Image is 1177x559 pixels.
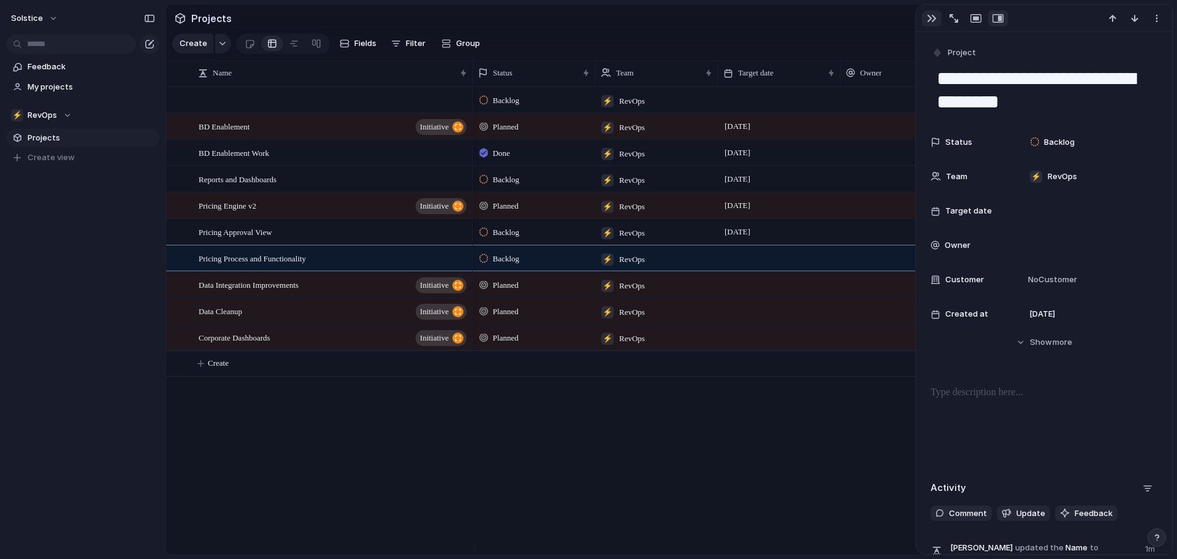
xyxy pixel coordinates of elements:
button: Feedback [1055,506,1118,522]
span: Fields [354,37,376,50]
div: ⚡ [601,174,614,187]
span: Project [948,47,976,59]
span: Show [1030,336,1052,349]
button: initiative [416,198,467,214]
button: Update [997,506,1050,522]
button: Fields [335,34,381,53]
span: BD Enablement [199,119,249,133]
span: Backlog [1044,136,1075,148]
span: Status [493,67,512,79]
div: ⚡ [601,201,614,213]
span: RevOps [28,109,57,121]
span: Backlog [493,253,519,265]
span: to [1090,542,1099,554]
div: ⚡ [1030,171,1042,183]
span: Data Integration Improvements [199,277,299,291]
span: [DATE] [1029,308,1055,320]
div: ⚡ [601,227,614,239]
span: Planned [493,200,519,212]
span: RevOps [619,95,645,107]
span: Pricing Approval View [199,225,272,239]
span: RevOps [619,148,645,160]
span: Create view [28,152,75,164]
span: Pricing Engine v2 [199,198,256,212]
span: Team [616,67,634,79]
span: RevOps [619,227,645,239]
a: Feedback [6,58,159,76]
button: initiative [416,304,467,320]
button: Solstice [6,9,64,28]
span: RevOps [1048,171,1077,183]
span: Solstice [11,12,43,25]
div: ⚡ [601,306,614,318]
span: RevOps [619,121,645,134]
button: initiative [416,277,467,293]
div: ⚡ [11,109,23,121]
button: initiative [416,119,467,135]
span: initiative [420,277,449,294]
button: Group [435,34,486,53]
span: RevOps [619,333,645,345]
span: initiative [420,198,449,215]
span: Corporate Dashboards [199,330,270,344]
button: initiative [416,330,467,346]
span: updated the [1015,542,1064,554]
span: RevOps [619,253,645,266]
span: Status [945,136,972,148]
span: Target date [945,205,992,217]
span: Planned [493,121,519,133]
span: RevOps [619,280,645,292]
span: BD Enablement Work [199,145,269,160]
span: Projects [28,132,155,144]
span: [DATE] [722,225,753,239]
span: initiative [420,118,449,136]
span: initiative [420,330,449,347]
span: Update [1016,507,1045,520]
span: Comment [949,507,987,520]
span: Reports and Dashboards [199,172,276,186]
span: Done [493,147,510,160]
span: Created at [945,308,988,320]
button: Create view [6,148,159,167]
a: Projects [6,129,159,147]
h2: Activity [931,481,966,495]
span: Customer [945,274,984,286]
span: Create [180,37,207,50]
span: Backlog [493,226,519,239]
span: Create [208,357,229,369]
button: Create [172,34,213,53]
span: Planned [493,279,519,291]
button: ⚡RevOps [6,106,159,125]
button: Showmore [931,331,1157,353]
span: Owner [860,67,882,79]
span: No Customer [1024,274,1077,286]
button: Comment [931,506,992,522]
span: Projects [189,7,234,29]
span: [DATE] [722,198,753,213]
span: Backlog [493,94,519,107]
div: ⚡ [601,280,614,292]
div: ⚡ [601,333,614,345]
span: Backlog [493,174,519,186]
button: Project [929,44,980,62]
span: [PERSON_NAME] [950,542,1013,554]
span: Feedback [28,61,155,73]
span: Owner [945,239,970,252]
span: Target date [738,67,774,79]
span: Feedback [1075,507,1113,520]
span: [DATE] [722,145,753,160]
span: initiative [420,303,449,320]
span: [DATE] [722,119,753,134]
span: Team [946,171,967,183]
div: ⚡ [601,95,614,107]
a: My projects [6,78,159,96]
span: RevOps [619,201,645,213]
div: ⚡ [601,148,614,160]
span: Planned [493,332,519,344]
span: Planned [493,306,519,318]
span: Data Cleanup [199,304,242,318]
span: Pricing Process and Functionality [199,251,306,265]
span: RevOps [619,306,645,318]
span: Name [213,67,232,79]
span: My projects [28,81,155,93]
